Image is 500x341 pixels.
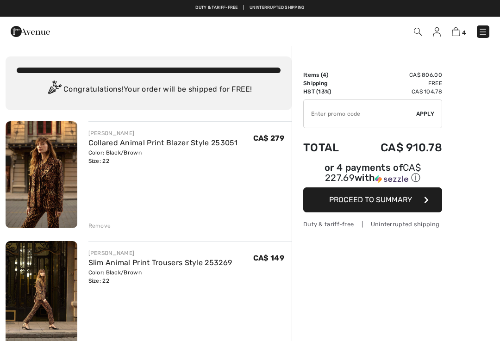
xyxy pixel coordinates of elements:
[88,129,238,137] div: [PERSON_NAME]
[303,163,442,187] div: or 4 payments ofCA$ 227.69withSezzle Click to learn more about Sezzle
[303,163,442,184] div: or 4 payments of with
[88,268,232,285] div: Color: Black/Brown Size: 22
[303,220,442,229] div: Duty & tariff-free | Uninterrupted shipping
[45,81,63,99] img: Congratulation2.svg
[88,249,232,257] div: [PERSON_NAME]
[303,187,442,212] button: Proceed to Summary
[416,110,435,118] span: Apply
[452,27,460,36] img: Shopping Bag
[88,222,111,230] div: Remove
[323,72,326,78] span: 4
[329,195,412,204] span: Proceed to Summary
[354,87,442,96] td: CA$ 104.78
[478,27,487,37] img: Menu
[452,26,466,37] a: 4
[17,81,281,99] div: Congratulations! Your order will be shipped for FREE!
[303,79,354,87] td: Shipping
[354,71,442,79] td: CA$ 806.00
[11,22,50,41] img: 1ère Avenue
[325,162,421,183] span: CA$ 227.69
[375,175,408,183] img: Sezzle
[462,29,466,36] span: 4
[303,87,354,96] td: HST (13%)
[88,149,238,165] div: Color: Black/Brown Size: 22
[303,132,354,163] td: Total
[253,254,284,262] span: CA$ 149
[354,132,442,163] td: CA$ 910.78
[88,138,238,147] a: Collared Animal Print Blazer Style 253051
[304,100,416,128] input: Promo code
[253,134,284,143] span: CA$ 279
[303,71,354,79] td: Items ( )
[88,258,232,267] a: Slim Animal Print Trousers Style 253269
[414,28,422,36] img: Search
[11,26,50,35] a: 1ère Avenue
[433,27,441,37] img: My Info
[6,121,77,228] img: Collared Animal Print Blazer Style 253051
[354,79,442,87] td: Free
